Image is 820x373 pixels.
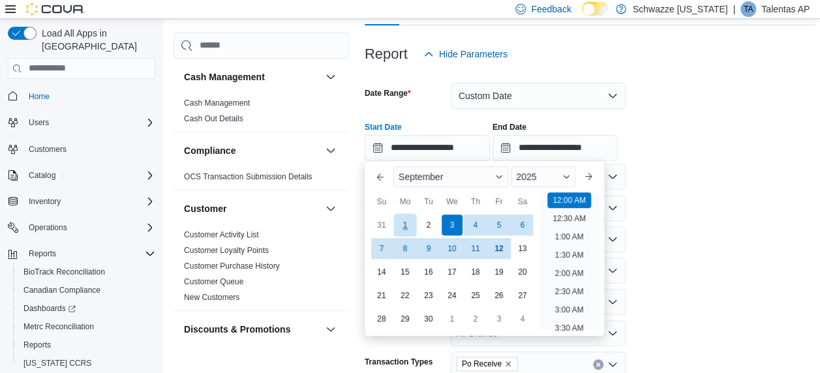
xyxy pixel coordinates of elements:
a: Cash Management [184,98,250,108]
button: Home [3,87,160,106]
a: New Customers [184,293,239,302]
h3: Discounts & Promotions [184,323,290,336]
label: Transaction Types [365,357,433,367]
div: September, 2025 [370,213,534,331]
li: 2:00 AM [549,265,588,281]
div: Mo [395,191,416,212]
a: Customers [23,142,72,157]
div: day-4 [465,215,486,235]
button: Operations [3,218,160,237]
span: BioTrack Reconciliation [23,267,105,277]
button: Remove Po Receive from selection in this group [504,360,512,368]
span: Cash Management [184,98,250,108]
p: Schwazze [US_STATE] [633,1,728,17]
div: Cash Management [174,95,349,132]
div: day-4 [512,308,533,329]
button: Clear input [593,359,603,370]
span: Canadian Compliance [23,285,100,295]
button: Inventory [3,192,160,211]
span: Inventory [23,194,155,209]
button: Custom Date [451,83,626,109]
span: Inventory [29,196,61,207]
span: Customer Purchase History [184,261,280,271]
label: End Date [493,122,526,132]
button: Customer [323,201,339,216]
label: Start Date [365,122,402,132]
div: day-28 [371,308,392,329]
div: day-22 [395,285,416,306]
span: Washington CCRS [18,355,155,371]
span: Catalog [23,168,155,183]
div: day-14 [371,261,392,282]
h3: Customer [184,202,226,215]
span: 2025 [516,172,536,182]
a: [US_STATE] CCRS [18,355,97,371]
button: Customers [3,140,160,158]
button: BioTrack Reconciliation [13,263,160,281]
span: Po Receive [462,357,502,370]
div: day-2 [465,308,486,329]
span: Home [29,91,50,102]
div: Talentas AP [740,1,756,17]
span: Metrc Reconciliation [23,321,94,332]
button: Open list of options [607,328,618,338]
button: Hide Parameters [418,41,513,67]
div: day-25 [465,285,486,306]
h3: Compliance [184,144,235,157]
button: Open list of options [607,234,618,245]
span: Po Receive [456,357,518,371]
a: Reports [18,337,56,353]
button: Open list of options [607,172,618,182]
div: day-12 [489,238,509,259]
div: day-27 [512,285,533,306]
h3: Report [365,46,408,62]
div: day-29 [395,308,416,329]
div: day-10 [442,238,463,259]
a: Canadian Compliance [18,282,106,298]
span: New Customers [184,292,239,303]
span: Feedback [531,3,571,16]
li: 3:30 AM [549,320,588,336]
label: Date Range [365,88,411,98]
div: day-8 [395,238,416,259]
span: Reports [18,337,155,353]
li: 3:00 AM [549,302,588,318]
span: TA [744,1,753,17]
div: Button. Open the year selector. 2025 is currently selected. [511,166,575,187]
div: day-15 [395,261,416,282]
span: Hide Parameters [439,48,508,61]
button: Users [3,113,160,132]
p: Talentas AP [761,1,810,17]
span: Operations [29,222,67,233]
span: Reports [23,340,51,350]
span: Users [23,115,155,130]
button: Reports [23,246,61,261]
a: Dashboards [18,301,81,316]
span: Customer Activity List [184,230,259,240]
button: Open list of options [607,265,618,276]
div: Button. Open the month selector. September is currently selected. [393,166,508,187]
input: Press the down key to open a popover containing a calendar. [493,135,618,161]
li: 12:30 AM [547,211,591,226]
div: day-19 [489,261,509,282]
span: Customers [29,144,67,155]
button: Open list of options [607,203,618,213]
div: Customer [174,227,349,310]
div: day-24 [442,285,463,306]
div: day-30 [418,308,439,329]
li: 1:00 AM [549,229,588,245]
a: Customer Queue [184,277,243,286]
button: Discounts & Promotions [184,323,320,336]
button: Cash Management [184,70,320,83]
span: Metrc Reconciliation [18,319,155,335]
button: Compliance [184,144,320,157]
a: Customer Activity List [184,230,259,239]
img: Cova [26,3,85,16]
div: day-16 [418,261,439,282]
input: Dark Mode [582,2,609,16]
ul: Time [539,192,599,331]
button: Reports [3,245,160,263]
button: Next month [578,166,599,187]
a: Customer Loyalty Points [184,246,269,255]
h3: Cash Management [184,70,265,83]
